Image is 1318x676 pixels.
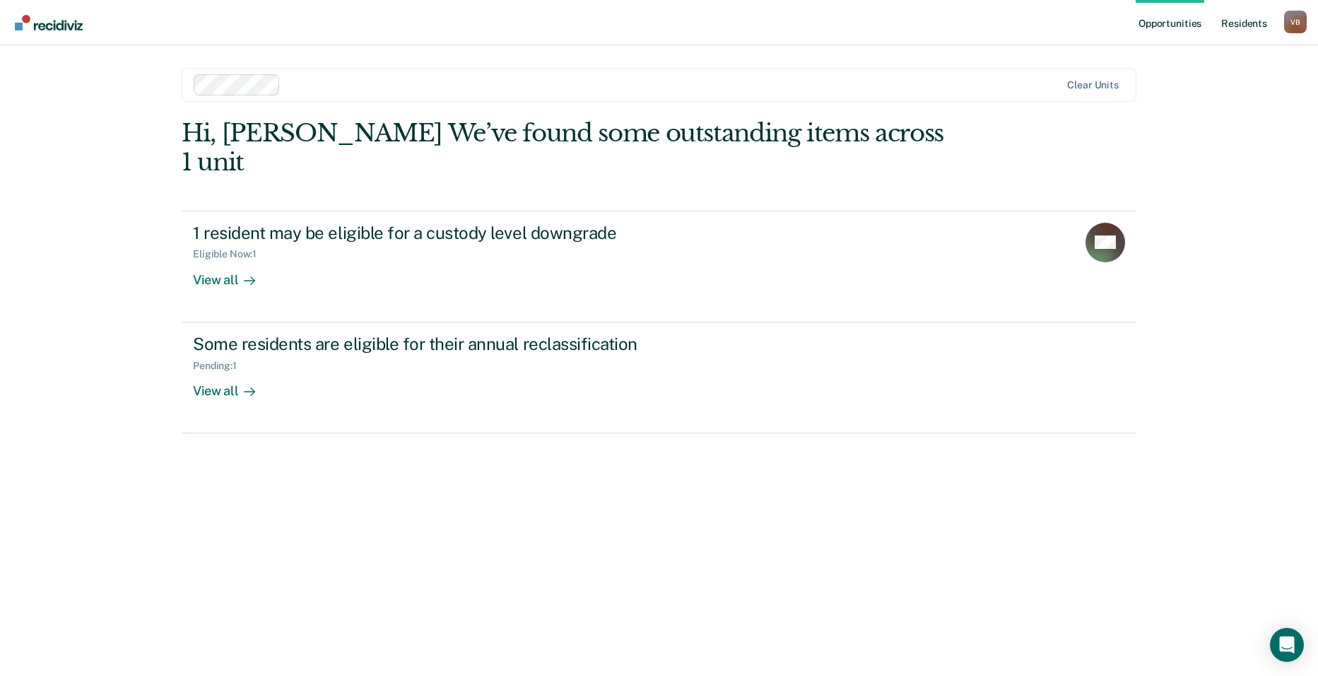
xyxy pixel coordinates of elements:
[1284,11,1307,33] div: V B
[182,322,1136,433] a: Some residents are eligible for their annual reclassificationPending:1View all
[193,371,272,399] div: View all
[193,260,272,288] div: View all
[193,223,689,243] div: 1 resident may be eligible for a custody level downgrade
[193,334,689,354] div: Some residents are eligible for their annual reclassification
[15,15,83,30] img: Recidiviz
[193,360,248,372] div: Pending : 1
[1270,628,1304,662] div: Open Intercom Messenger
[182,119,946,177] div: Hi, [PERSON_NAME] We’ve found some outstanding items across 1 unit
[1067,79,1119,91] div: Clear units
[1284,11,1307,33] button: Profile dropdown button
[182,211,1136,322] a: 1 resident may be eligible for a custody level downgradeEligible Now:1View all
[193,248,268,260] div: Eligible Now : 1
